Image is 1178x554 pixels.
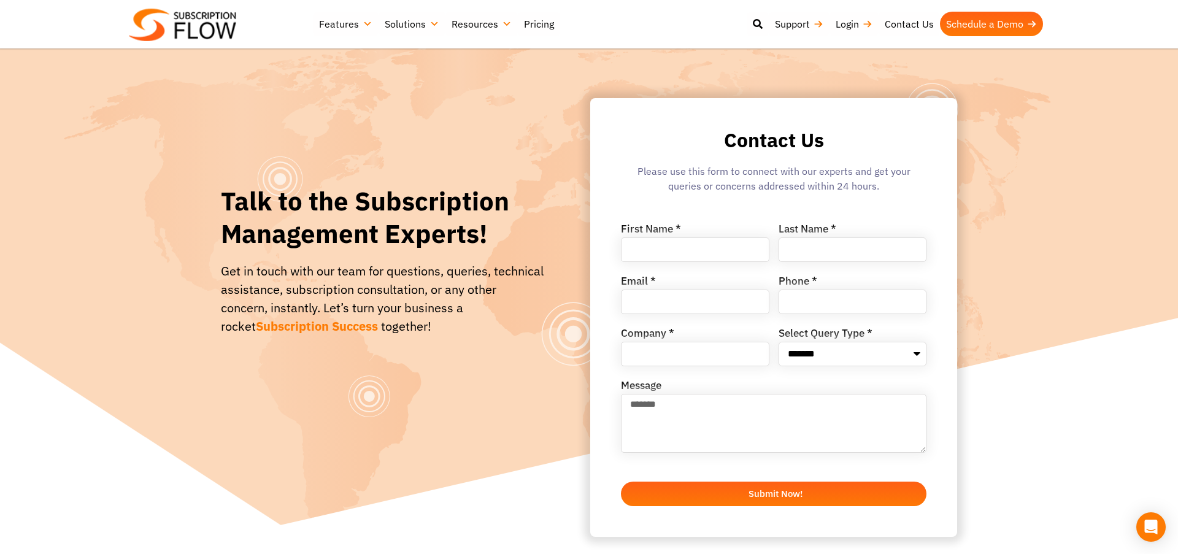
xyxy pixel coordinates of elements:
a: Features [313,12,379,36]
a: Schedule a Demo [940,12,1043,36]
a: Contact Us [879,12,940,36]
label: Phone * [779,276,817,290]
span: Subscription Success [256,318,378,334]
a: Login [830,12,879,36]
label: Last Name * [779,224,836,237]
h2: Contact Us [621,129,926,152]
label: Message [621,380,661,394]
label: Select Query Type * [779,328,872,342]
label: Company * [621,328,674,342]
a: Pricing [518,12,560,36]
a: Support [769,12,830,36]
a: Solutions [379,12,445,36]
label: First Name * [621,224,681,237]
label: Email * [621,276,656,290]
div: Please use this form to connect with our experts and get your queries or concerns addressed withi... [621,164,926,199]
button: Submit Now! [621,482,926,506]
img: Subscriptionflow [129,9,236,41]
div: Get in touch with our team for questions, queries, technical assistance, subscription consultatio... [221,262,544,336]
span: Submit Now! [749,489,803,498]
div: Open Intercom Messenger [1136,512,1166,542]
a: Resources [445,12,518,36]
h1: Talk to the Subscription Management Experts! [221,185,544,250]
